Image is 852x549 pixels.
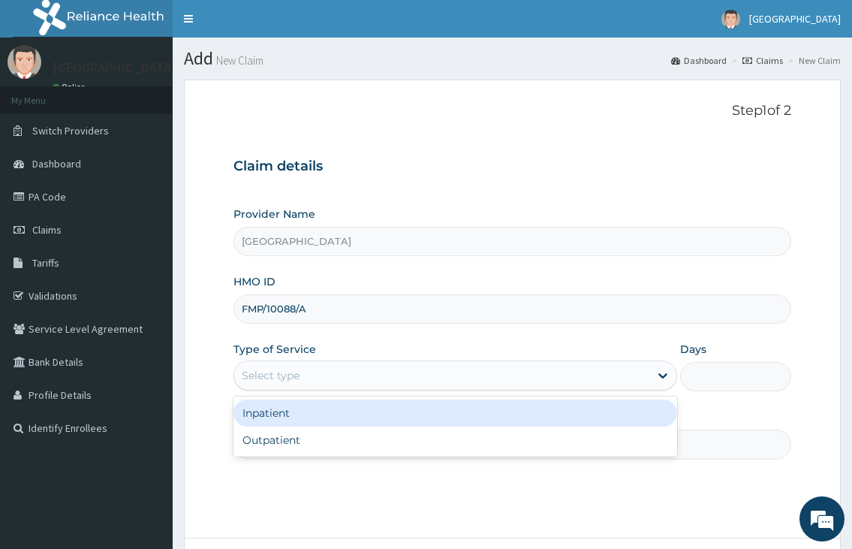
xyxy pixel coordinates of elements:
img: User Image [8,45,41,79]
h1: Add [184,49,841,68]
div: Inpatient [233,400,676,427]
a: Dashboard [671,54,727,67]
img: d_794563401_company_1708531726252_794563401 [28,75,61,113]
label: Days [680,342,706,357]
span: [GEOGRAPHIC_DATA] [749,12,841,26]
img: User Image [721,10,740,29]
div: Outpatient [233,427,676,454]
li: New Claim [784,54,841,67]
span: We're online! [87,173,207,325]
p: Step 1 of 2 [233,103,790,119]
input: Enter HMO ID [233,294,790,324]
div: Minimize live chat window [246,8,282,44]
label: Type of Service [233,342,316,357]
a: Claims [742,54,783,67]
label: HMO ID [233,274,275,289]
span: Claims [32,223,62,237]
p: [GEOGRAPHIC_DATA] [53,61,176,74]
div: Chat with us now [78,84,252,104]
div: Select type [242,368,300,383]
label: Provider Name [233,207,315,222]
a: Online [53,82,89,92]
span: Switch Providers [32,124,109,137]
span: Dashboard [32,157,81,170]
textarea: Type your message and hit 'Enter' [8,379,286,431]
h3: Claim details [233,158,790,175]
span: Tariffs [32,256,59,270]
small: New Claim [213,55,263,66]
